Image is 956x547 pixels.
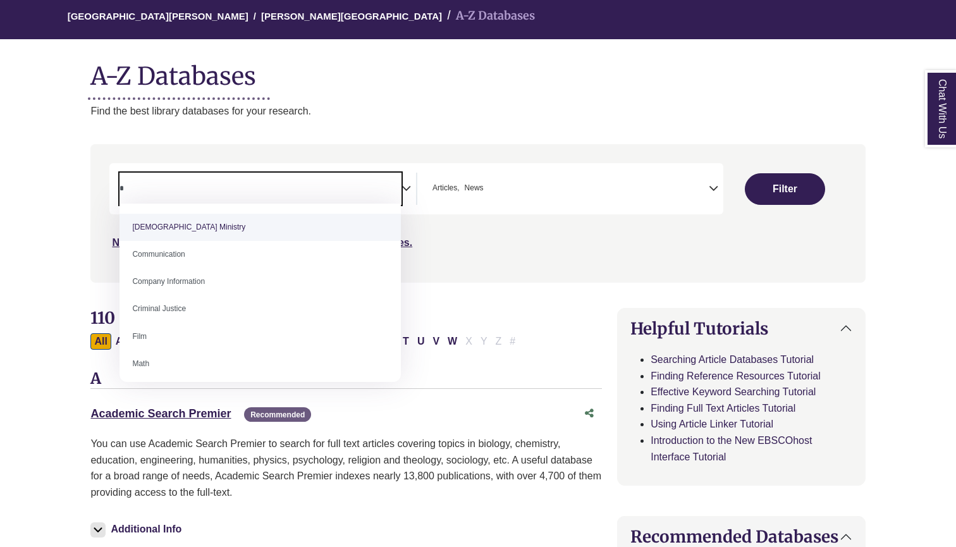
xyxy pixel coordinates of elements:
button: Filter Results V [429,333,443,350]
a: [GEOGRAPHIC_DATA][PERSON_NAME] [68,9,248,22]
p: You can use Academic Search Premier to search for full text articles covering topics in biology, ... [90,436,602,500]
div: Alpha-list to filter by first letter of database name [90,335,520,346]
a: [PERSON_NAME][GEOGRAPHIC_DATA] [261,9,442,22]
textarea: Search [486,185,492,195]
button: Filter Results T [399,333,413,350]
a: Academic Search Premier [90,407,231,420]
a: Introduction to the New EBSCOhost Interface Tutorial [651,435,812,462]
span: News [465,182,484,194]
a: Not sure where to start? Check our Recommended Databases. [112,237,412,248]
nav: Search filters [90,144,865,282]
button: Filter Results A [112,333,127,350]
li: Math [120,350,401,378]
li: [DEMOGRAPHIC_DATA] Ministry [120,214,401,241]
button: Additional Info [90,520,185,538]
li: Film [120,323,401,350]
button: Filter Results U [414,333,429,350]
li: Communication [120,241,401,268]
button: Submit for Search Results [745,173,826,205]
button: Share this database [577,402,602,426]
button: Helpful Tutorials [618,309,864,348]
p: Find the best library databases for your research. [90,103,865,120]
h1: A-Z Databases [90,52,865,90]
a: Effective Keyword Searching Tutorial [651,386,816,397]
span: Articles [432,182,460,194]
button: All [90,333,111,350]
li: Articles [427,182,460,194]
button: Filter Results W [444,333,461,350]
li: Company Information [120,268,401,295]
a: Finding Reference Resources Tutorial [651,371,821,381]
a: Finding Full Text Articles Tutorial [651,403,795,414]
li: News [460,182,484,194]
span: 110 Databases [90,307,202,328]
li: Criminal Justice [120,295,401,323]
h3: A [90,370,602,389]
textarea: Search [120,185,401,195]
a: Searching Article Databases Tutorial [651,354,814,365]
a: Using Article Linker Tutorial [651,419,773,429]
span: Recommended [244,407,311,422]
li: A-Z Databases [442,7,535,25]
